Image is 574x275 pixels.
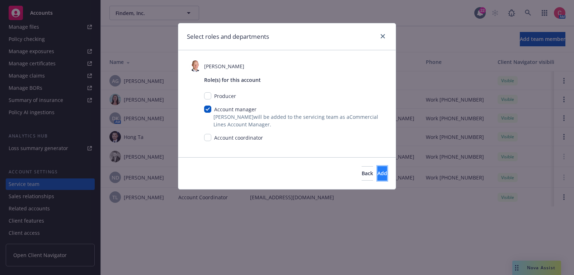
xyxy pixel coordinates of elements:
img: photo [190,60,201,72]
span: [PERSON_NAME] [204,62,244,70]
h1: Select roles and departments [187,32,269,41]
span: Back [362,170,373,177]
span: Account coordinator [214,134,263,141]
button: Back [362,166,373,181]
span: Account manager [214,106,257,113]
span: Add [377,170,387,177]
span: Role(s) for this account [204,76,384,84]
span: Producer [214,93,236,99]
span: [PERSON_NAME] will be added to the servicing team as a Commercial Lines Account Manager . [213,113,384,128]
a: close [378,32,387,41]
button: Add [377,166,387,181]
